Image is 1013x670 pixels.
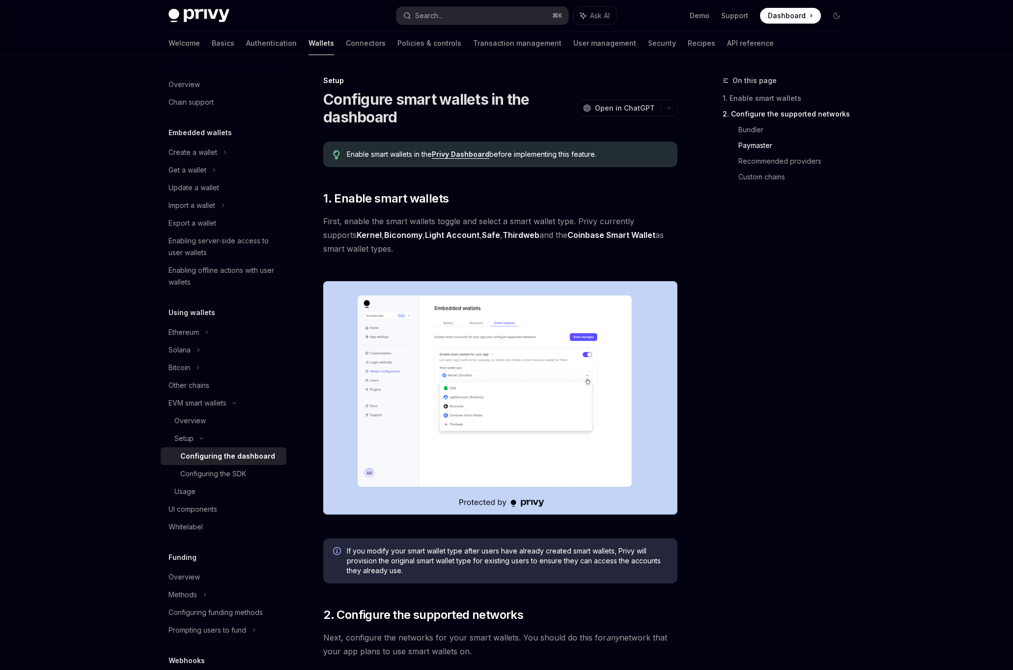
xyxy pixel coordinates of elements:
[161,412,286,430] a: Overview
[169,521,203,533] div: Whitelabel
[415,10,443,22] div: Search...
[323,281,677,515] img: Sample enable smart wallets
[573,7,617,25] button: Ask AI
[169,127,232,139] h5: Embedded wallets
[169,655,205,667] h5: Webhooks
[161,483,286,500] a: Usage
[161,447,286,465] a: Configuring the dashboard
[174,433,194,444] div: Setup
[577,100,661,117] button: Open in ChatGPT
[169,235,281,259] div: Enabling server-side access to user wallets
[161,568,286,586] a: Overview
[246,31,297,55] a: Authentication
[169,264,281,288] div: Enabling offline actions with user wallets
[161,76,286,93] a: Overview
[174,415,206,427] div: Overview
[760,8,821,24] a: Dashboard
[738,169,852,185] a: Custom chains
[738,138,852,153] a: Paymaster
[174,486,196,497] div: Usage
[590,11,610,21] span: Ask AI
[161,377,286,394] a: Other chains
[723,106,852,122] a: 2. Configure the supported networks
[323,191,449,206] span: 1. Enable smart wallets
[323,214,677,256] span: First, enable the smart wallets toggle and select a smart wallet type. Privy currently supports ,...
[309,31,334,55] a: Wallets
[169,79,200,90] div: Overview
[738,153,852,169] a: Recommended providers
[169,552,197,563] h5: Funding
[169,503,217,515] div: UI components
[432,150,489,159] a: Privy Dashboard
[161,93,286,111] a: Chain support
[169,607,263,618] div: Configuring funding methods
[829,8,844,24] button: Toggle dark mode
[169,9,229,23] img: dark logo
[169,31,200,55] a: Welcome
[333,547,343,557] svg: Info
[169,217,216,229] div: Export a wallet
[567,230,655,240] a: Coinbase Smart Wallet
[690,11,709,21] a: Demo
[169,307,215,319] h5: Using wallets
[738,122,852,138] a: Bundler
[552,12,563,20] span: ⌘ K
[503,230,539,240] a: Thirdweb
[212,31,234,55] a: Basics
[688,31,715,55] a: Recipes
[397,31,461,55] a: Policies & controls
[169,379,209,391] div: Other chains
[169,146,217,158] div: Create a wallet
[161,518,286,536] a: Whitelabel
[473,31,562,55] a: Transaction management
[595,103,655,113] span: Open in ChatGPT
[648,31,676,55] a: Security
[606,633,619,642] em: any
[161,179,286,197] a: Update a wallet
[732,75,777,87] span: On this page
[161,262,286,291] a: Enabling offline actions with user wallets
[169,344,191,356] div: Solana
[723,90,852,106] a: 1. Enable smart wallets
[573,31,636,55] a: User management
[333,150,340,159] svg: Tip
[161,214,286,232] a: Export a wallet
[346,31,386,55] a: Connectors
[169,96,214,108] div: Chain support
[721,11,748,21] a: Support
[169,182,219,194] div: Update a wallet
[161,500,286,518] a: UI components
[169,397,226,409] div: EVM smart wallets
[425,230,479,240] a: Light Account
[169,589,197,601] div: Methods
[180,468,246,480] div: Configuring the SDK
[384,230,422,240] a: Biconomy
[396,7,568,25] button: Search...⌘K
[161,232,286,262] a: Enabling server-side access to user wallets
[323,90,573,126] h1: Configure smart wallets in the dashboard
[727,31,774,55] a: API reference
[161,465,286,483] a: Configuring the SDK
[323,607,523,623] span: 2. Configure the supported networks
[323,631,677,658] span: Next, configure the networks for your smart wallets. You should do this for network that your app...
[357,230,382,240] a: Kernel
[169,571,200,583] div: Overview
[169,326,199,338] div: Ethereum
[161,604,286,621] a: Configuring funding methods
[169,200,215,211] div: Import a wallet
[169,164,206,176] div: Get a wallet
[347,149,668,159] span: Enable smart wallets in the before implementing this feature.
[180,450,275,462] div: Configuring the dashboard
[323,76,677,86] div: Setup
[169,362,190,374] div: Bitcoin
[169,624,246,636] div: Prompting users to fund
[482,230,500,240] a: Safe
[347,546,668,576] span: If you modify your smart wallet type after users have already created smart wallets, Privy will p...
[768,11,806,21] span: Dashboard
